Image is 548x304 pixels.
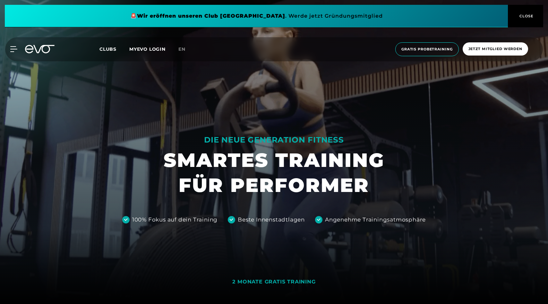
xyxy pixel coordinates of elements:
[99,46,129,52] a: Clubs
[238,216,305,224] div: Beste Innenstadtlagen
[461,42,530,56] a: Jetzt Mitglied werden
[393,42,461,56] a: Gratis Probetraining
[99,46,116,52] span: Clubs
[164,148,384,198] h1: SMARTES TRAINING FÜR PERFORMER
[132,216,218,224] div: 100% Fokus auf dein Training
[401,47,453,52] span: Gratis Probetraining
[129,46,166,52] a: MYEVO LOGIN
[232,279,315,285] div: 2 MONATE GRATIS TRAINING
[164,135,384,145] div: DIE NEUE GENERATION FITNESS
[178,46,185,52] span: en
[468,46,522,52] span: Jetzt Mitglied werden
[178,46,193,53] a: en
[508,5,543,27] button: CLOSE
[518,13,534,19] span: CLOSE
[325,216,426,224] div: Angenehme Trainingsatmosphäre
